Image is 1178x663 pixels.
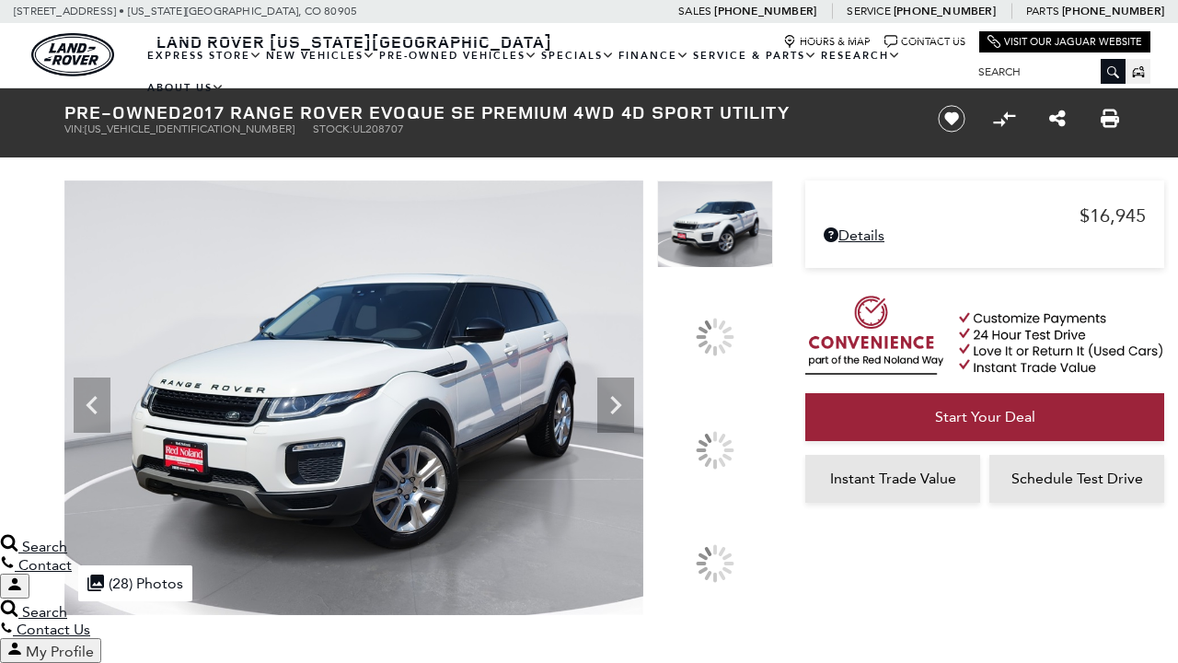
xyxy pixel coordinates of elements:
span: Sales [678,5,711,17]
a: Research [819,40,903,72]
span: Search [22,538,67,555]
a: [PHONE_NUMBER] [894,4,996,18]
input: Search [964,61,1126,83]
a: [PHONE_NUMBER] [714,4,816,18]
a: Hours & Map [783,35,871,49]
a: Land Rover [US_STATE][GEOGRAPHIC_DATA] [145,30,563,52]
span: My Profile [26,643,94,660]
a: $16,945 [824,204,1146,227]
a: Finance [617,40,691,72]
a: Instant Trade Value [805,455,980,503]
a: New Vehicles [264,40,377,72]
a: Service & Parts [691,40,819,72]
a: Visit Our Jaguar Website [987,35,1142,49]
a: Contact Us [884,35,965,49]
span: Search [22,603,67,621]
a: Specials [539,40,617,72]
a: Share this Pre-Owned 2017 Range Rover Evoque SE Premium 4WD 4D Sport Utility [1049,108,1066,130]
button: Compare vehicle [990,105,1018,133]
nav: Main Navigation [145,40,964,104]
img: Used 2017 White Land Rover SE Premium image 1 [64,180,643,615]
span: $16,945 [1080,204,1146,227]
span: Parts [1026,5,1059,17]
span: Stock: [313,122,352,135]
span: Start Your Deal [935,408,1035,425]
a: Schedule Test Drive [989,455,1164,503]
span: Schedule Test Drive [1011,470,1143,487]
span: Instant Trade Value [830,470,956,487]
a: About Us [145,72,226,104]
img: Land Rover [31,33,114,76]
span: Land Rover [US_STATE][GEOGRAPHIC_DATA] [156,30,552,52]
span: VIN: [64,122,85,135]
span: UL208707 [352,122,404,135]
a: [PHONE_NUMBER] [1062,4,1164,18]
a: Start Your Deal [805,393,1164,441]
a: land-rover [31,33,114,76]
h1: 2017 Range Rover Evoque SE Premium 4WD 4D Sport Utility [64,102,907,122]
a: Print this Pre-Owned 2017 Range Rover Evoque SE Premium 4WD 4D Sport Utility [1101,108,1119,130]
a: [STREET_ADDRESS] • [US_STATE][GEOGRAPHIC_DATA], CO 80905 [14,5,357,17]
strong: Pre-Owned [64,99,182,124]
span: Service [847,5,890,17]
img: Used 2017 White Land Rover SE Premium image 1 [657,180,773,268]
span: Contact Us [17,621,90,638]
span: Contact [18,556,72,574]
a: Pre-Owned Vehicles [377,40,539,72]
a: EXPRESS STORE [145,40,264,72]
a: Details [824,227,1146,244]
button: Save vehicle [931,104,972,134]
span: [US_VEHICLE_IDENTIFICATION_NUMBER] [85,122,294,135]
